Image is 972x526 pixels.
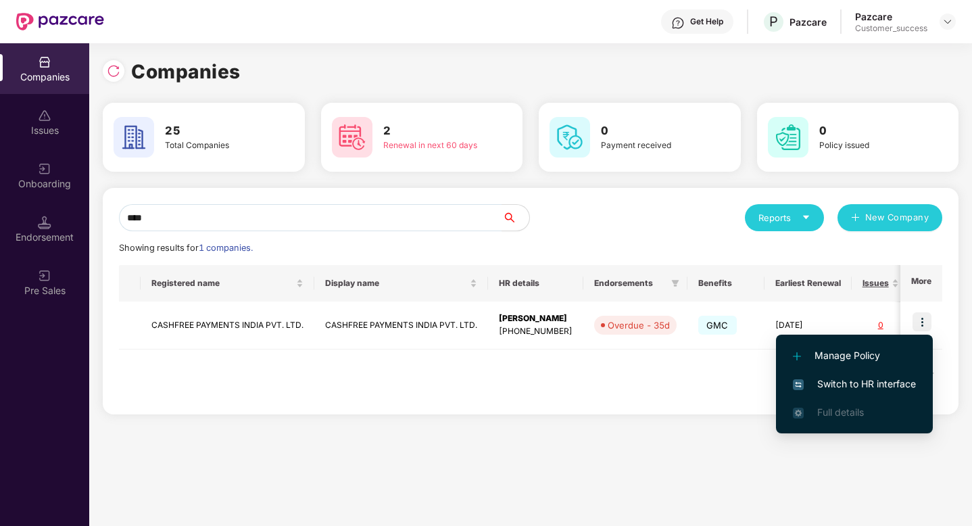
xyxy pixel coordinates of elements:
[768,117,808,158] img: svg+xml;base64,PHN2ZyB4bWxucz0iaHR0cDovL3d3dy53My5vcmcvMjAwMC9zdmciIHdpZHRoPSI2MCIgaGVpZ2h0PSI2MC...
[594,278,666,289] span: Endorsements
[793,379,804,390] img: svg+xml;base64,PHN2ZyB4bWxucz0iaHR0cDovL3d3dy53My5vcmcvMjAwMC9zdmciIHdpZHRoPSIxNiIgaGVpZ2h0PSIxNi...
[851,213,860,224] span: plus
[942,16,953,27] img: svg+xml;base64,PHN2ZyBpZD0iRHJvcGRvd24tMzJ4MzIiIHhtbG5zPSJodHRwOi8vd3d3LnczLm9yZy8yMDAwL3N2ZyIgd2...
[793,352,801,360] img: svg+xml;base64,PHN2ZyB4bWxucz0iaHR0cDovL3d3dy53My5vcmcvMjAwMC9zdmciIHdpZHRoPSIxMi4yMDEiIGhlaWdodD...
[862,319,899,332] div: 0
[332,117,372,158] img: svg+xml;base64,PHN2ZyB4bWxucz0iaHR0cDovL3d3dy53My5vcmcvMjAwMC9zdmciIHdpZHRoPSI2MCIgaGVpZ2h0PSI2MC...
[608,318,670,332] div: Overdue - 35d
[819,139,920,152] div: Policy issued
[38,216,51,229] img: svg+xml;base64,PHN2ZyB3aWR0aD0iMTQuNSIgaGVpZ2h0PSIxNC41IiB2aWV3Qm94PSIwIDAgMTYgMTYiIGZpbGw9Im5vbm...
[671,279,679,287] span: filter
[141,265,314,302] th: Registered name
[852,265,910,302] th: Issues
[758,211,810,224] div: Reports
[165,139,266,152] div: Total Companies
[314,302,488,350] td: CASHFREE PAYMENTS INDIA PVT. LTD.
[383,122,484,140] h3: 2
[114,117,154,158] img: svg+xml;base64,PHN2ZyB4bWxucz0iaHR0cDovL3d3dy53My5vcmcvMjAwMC9zdmciIHdpZHRoPSI2MCIgaGVpZ2h0PSI2MC...
[383,139,484,152] div: Renewal in next 60 days
[107,64,120,78] img: svg+xml;base64,PHN2ZyBpZD0iUmVsb2FkLTMyeDMyIiB4bWxucz0iaHR0cDovL3d3dy53My5vcmcvMjAwMC9zdmciIHdpZH...
[819,122,920,140] h3: 0
[764,302,852,350] td: [DATE]
[314,265,488,302] th: Display name
[793,408,804,419] img: svg+xml;base64,PHN2ZyB4bWxucz0iaHR0cDovL3d3dy53My5vcmcvMjAwMC9zdmciIHdpZHRoPSIxNi4zNjMiIGhlaWdodD...
[131,57,241,87] h1: Companies
[690,16,723,27] div: Get Help
[837,204,942,231] button: plusNew Company
[687,265,764,302] th: Benefits
[38,55,51,69] img: svg+xml;base64,PHN2ZyBpZD0iQ29tcGFuaWVzIiB4bWxucz0iaHR0cDovL3d3dy53My5vcmcvMjAwMC9zdmciIHdpZHRoPS...
[817,406,864,418] span: Full details
[802,213,810,222] span: caret-down
[502,212,529,223] span: search
[499,325,573,338] div: [PHONE_NUMBER]
[199,243,253,253] span: 1 companies.
[141,302,314,350] td: CASHFREE PAYMENTS INDIA PVT. LTD.
[502,204,530,231] button: search
[38,269,51,283] img: svg+xml;base64,PHN2ZyB3aWR0aD0iMjAiIGhlaWdodD0iMjAiIHZpZXdCb3g9IjAgMCAyMCAyMCIgZmlsbD0ibm9uZSIgeG...
[119,243,253,253] span: Showing results for
[601,139,702,152] div: Payment received
[16,13,104,30] img: New Pazcare Logo
[789,16,827,28] div: Pazcare
[855,10,927,23] div: Pazcare
[764,265,852,302] th: Earliest Renewal
[855,23,927,34] div: Customer_success
[601,122,702,140] h3: 0
[669,275,682,291] span: filter
[698,316,737,335] span: GMC
[913,312,931,331] img: icon
[325,278,467,289] span: Display name
[769,14,778,30] span: P
[793,348,916,363] span: Manage Policy
[550,117,590,158] img: svg+xml;base64,PHN2ZyB4bWxucz0iaHR0cDovL3d3dy53My5vcmcvMjAwMC9zdmciIHdpZHRoPSI2MCIgaGVpZ2h0PSI2MC...
[862,278,889,289] span: Issues
[793,377,916,391] span: Switch to HR interface
[488,265,583,302] th: HR details
[900,265,942,302] th: More
[151,278,293,289] span: Registered name
[671,16,685,30] img: svg+xml;base64,PHN2ZyBpZD0iSGVscC0zMngzMiIgeG1sbnM9Imh0dHA6Ly93d3cudzMub3JnLzIwMDAvc3ZnIiB3aWR0aD...
[499,312,573,325] div: [PERSON_NAME]
[38,162,51,176] img: svg+xml;base64,PHN2ZyB3aWR0aD0iMjAiIGhlaWdodD0iMjAiIHZpZXdCb3g9IjAgMCAyMCAyMCIgZmlsbD0ibm9uZSIgeG...
[165,122,266,140] h3: 25
[38,109,51,122] img: svg+xml;base64,PHN2ZyBpZD0iSXNzdWVzX2Rpc2FibGVkIiB4bWxucz0iaHR0cDovL3d3dy53My5vcmcvMjAwMC9zdmciIH...
[865,211,929,224] span: New Company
